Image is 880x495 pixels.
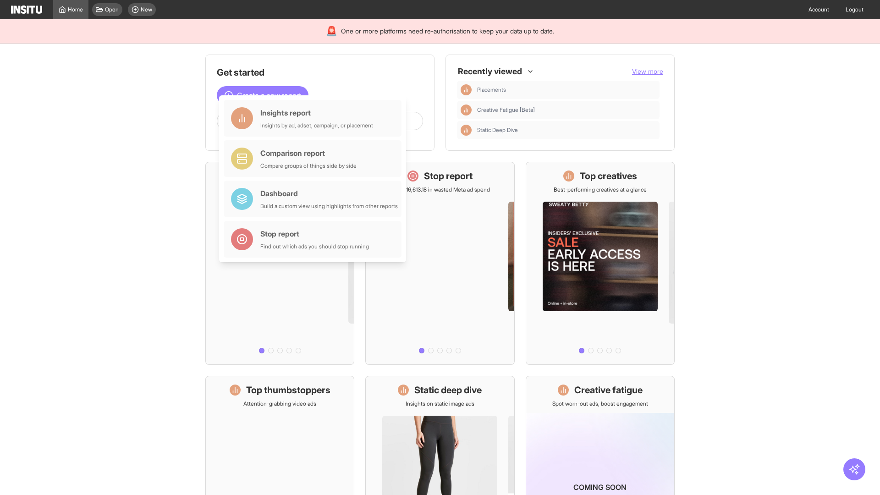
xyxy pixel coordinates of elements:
[260,188,398,199] div: Dashboard
[260,122,373,129] div: Insights by ad, adset, campaign, or placement
[461,104,472,115] div: Insights
[341,27,554,36] span: One or more platforms need re-authorisation to keep your data up to date.
[11,5,42,14] img: Logo
[141,6,152,13] span: New
[477,106,656,114] span: Creative Fatigue [Beta]
[477,126,656,134] span: Static Deep Dive
[326,25,337,38] div: 🚨
[260,148,357,159] div: Comparison report
[632,67,663,76] button: View more
[105,6,119,13] span: Open
[424,170,473,182] h1: Stop report
[414,384,482,396] h1: Static deep dive
[260,107,373,118] div: Insights report
[205,162,354,365] a: What's live nowSee all active ads instantly
[217,66,423,79] h1: Get started
[260,243,369,250] div: Find out which ads you should stop running
[580,170,637,182] h1: Top creatives
[554,186,647,193] p: Best-performing creatives at a glance
[246,384,330,396] h1: Top thumbstoppers
[217,86,308,104] button: Create a new report
[632,67,663,75] span: View more
[260,203,398,210] div: Build a custom view using highlights from other reports
[68,6,83,13] span: Home
[461,84,472,95] div: Insights
[461,125,472,136] div: Insights
[526,162,675,365] a: Top creativesBest-performing creatives at a glance
[477,126,518,134] span: Static Deep Dive
[237,90,301,101] span: Create a new report
[390,186,490,193] p: Save £16,613.18 in wasted Meta ad spend
[477,86,506,93] span: Placements
[260,162,357,170] div: Compare groups of things side by side
[365,162,514,365] a: Stop reportSave £16,613.18 in wasted Meta ad spend
[260,228,369,239] div: Stop report
[477,106,535,114] span: Creative Fatigue [Beta]
[243,400,316,407] p: Attention-grabbing video ads
[406,400,474,407] p: Insights on static image ads
[477,86,656,93] span: Placements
